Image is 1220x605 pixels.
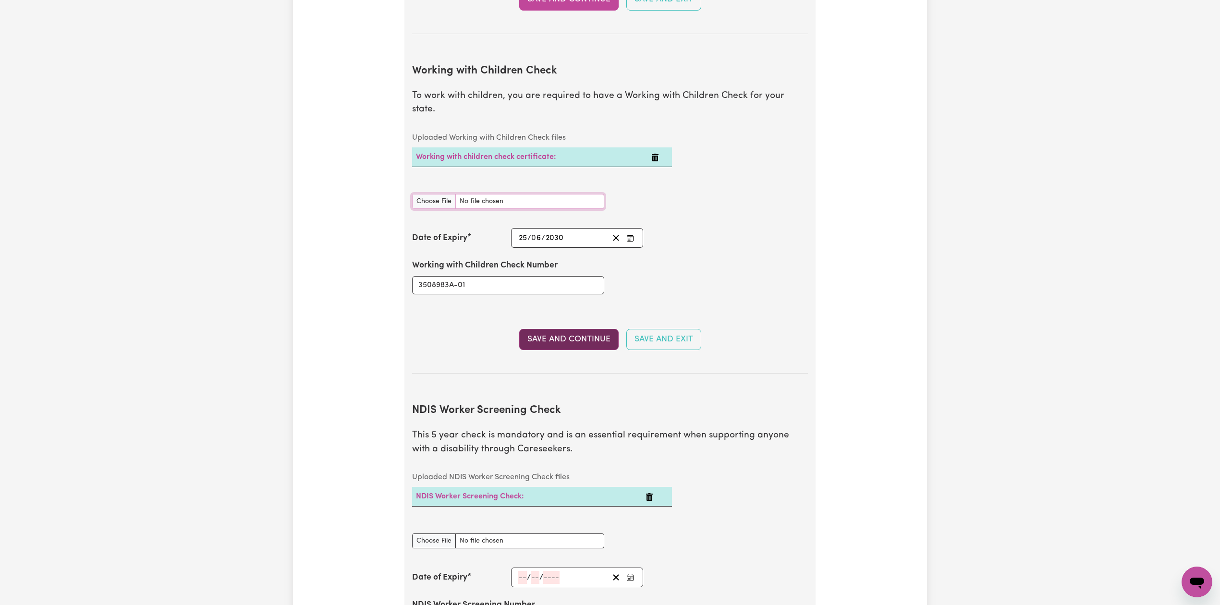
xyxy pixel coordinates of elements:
[412,128,672,147] caption: Uploaded Working with Children Check files
[527,234,531,242] span: /
[412,65,808,78] h2: Working with Children Check
[412,468,672,487] caption: Uploaded NDIS Worker Screening Check files
[412,232,467,244] label: Date of Expiry
[416,153,556,161] a: Working with children check certificate:
[532,231,541,244] input: --
[626,329,701,350] button: Save and Exit
[519,329,619,350] button: Save and Continue
[412,571,467,584] label: Date of Expiry
[1182,567,1212,597] iframe: Button to launch messaging window
[412,429,808,457] p: This 5 year check is mandatory and is an essential requirement when supporting anyone with a disa...
[527,573,531,582] span: /
[412,259,558,272] label: Working with Children Check Number
[543,571,560,584] input: ----
[539,573,543,582] span: /
[518,231,527,244] input: --
[609,571,623,584] button: Clear date
[646,491,653,502] button: Delete NDIS Worker Screening Check:
[651,151,659,163] button: Delete Working with children check certificate:
[531,234,536,242] span: 0
[416,493,524,500] a: NDIS Worker Screening Check:
[623,231,637,244] button: Enter the Date of Expiry of your Working with Children Check
[609,231,623,244] button: Clear date
[412,404,808,417] h2: NDIS Worker Screening Check
[545,231,564,244] input: ----
[531,571,539,584] input: --
[412,89,808,117] p: To work with children, you are required to have a Working with Children Check for your state.
[541,234,545,242] span: /
[623,571,637,584] button: Enter the Date of Expiry of your NDIS Worker Screening Check
[518,571,527,584] input: --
